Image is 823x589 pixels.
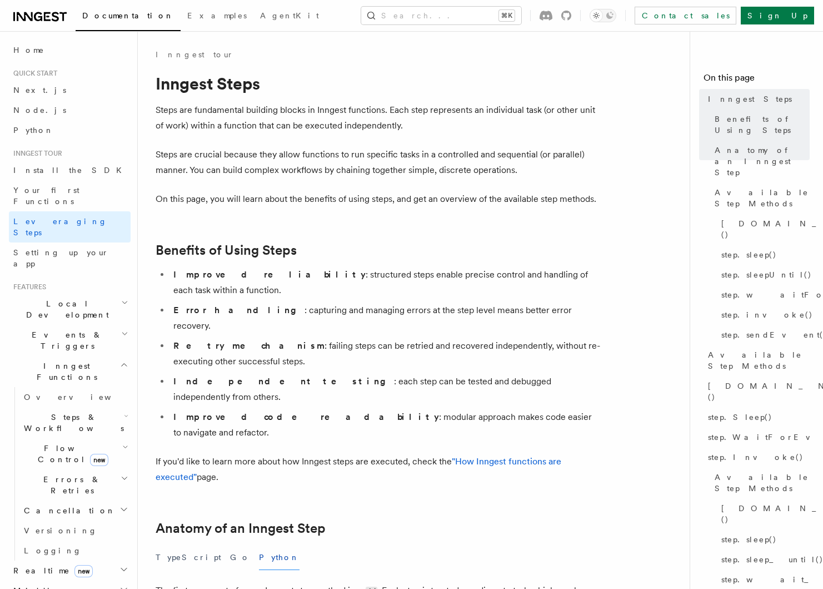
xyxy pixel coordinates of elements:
a: Anatomy of an Inngest Step [710,140,810,182]
h1: Inngest Steps [156,73,600,93]
span: Local Development [9,298,121,320]
button: Steps & Workflows [19,407,131,438]
span: Realtime [9,565,93,576]
span: Your first Functions [13,186,79,206]
a: step.sleepUntil() [717,265,810,285]
span: Leveraging Steps [13,217,107,237]
a: Next.js [9,80,131,100]
span: AgentKit [260,11,319,20]
a: Inngest tour [156,49,233,60]
span: Install the SDK [13,166,128,175]
a: Available Step Methods [704,345,810,376]
span: Cancellation [19,505,116,516]
strong: Improved code readability [173,412,439,422]
span: step.sleep() [721,534,777,545]
button: Inngest Functions [9,356,131,387]
button: Realtimenew [9,561,131,581]
span: step.Invoke() [708,452,804,463]
li: : structured steps enable precise control and handling of each task within a function. [170,267,600,298]
span: Anatomy of an Inngest Step [715,145,810,178]
h4: On this page [704,71,810,89]
span: new [74,565,93,577]
span: Versioning [24,526,97,535]
span: Documentation [82,11,174,20]
a: Inngest Steps [704,89,810,109]
span: step.invoke() [721,309,813,320]
a: AgentKit [253,3,326,30]
button: Local Development [9,294,131,325]
a: Logging [19,541,131,561]
span: Available Step Methods [715,472,810,494]
a: Available Step Methods [710,467,810,498]
span: Examples [187,11,247,20]
a: [DOMAIN_NAME]() [717,214,810,245]
div: Inngest Functions [9,387,131,561]
strong: Improved reliability [173,269,366,280]
a: Contact sales [635,7,736,24]
button: Errors & Retries [19,469,131,501]
span: Inngest Functions [9,360,120,383]
span: Errors & Retries [19,474,121,496]
span: Home [13,44,44,56]
span: step.Sleep() [708,412,772,423]
li: : each step can be tested and debugged independently from others. [170,374,600,405]
span: Inngest Steps [708,93,792,105]
a: Python [9,120,131,140]
span: Features [9,283,46,291]
a: Documentation [76,3,181,31]
a: Benefits of Using Steps [710,109,810,140]
span: step.sleep() [721,249,777,260]
a: [DOMAIN_NAME]() [717,498,810,529]
a: step.waitForEvent() [717,285,810,305]
a: Benefits of Using Steps [156,242,297,258]
span: Benefits of Using Steps [715,113,810,136]
span: Available Step Methods [708,349,810,372]
a: step.Invoke() [704,447,810,467]
li: : capturing and managing errors at the step level means better error recovery. [170,303,600,334]
a: [DOMAIN_NAME]() [704,376,810,407]
a: step.sendEvent() [717,325,810,345]
strong: Independent testing [173,376,394,387]
span: Python [13,126,54,135]
a: Sign Up [741,7,814,24]
span: step.sleepUntil() [721,269,812,280]
button: Python [259,545,300,570]
a: Install the SDK [9,160,131,180]
li: : modular approach makes code easier to navigate and refactor. [170,409,600,440]
p: Steps are crucial because they allow functions to run specific tasks in a controlled and sequenti... [156,147,600,178]
a: Home [9,40,131,60]
a: step.invoke() [717,305,810,325]
a: step.sleep() [717,529,810,550]
span: Logging [24,546,82,555]
a: step.sleep() [717,245,810,265]
a: Available Step Methods [710,182,810,214]
p: Steps are fundamental building blocks in Inngest functions. Each step represents an individual ta... [156,102,600,133]
button: Toggle dark mode [590,9,616,22]
button: Cancellation [19,501,131,521]
a: step.WaitForEvent() [704,427,810,447]
button: TypeScript [156,545,221,570]
p: On this page, you will learn about the benefits of using steps, and get an overview of the availa... [156,191,600,207]
button: Go [230,545,250,570]
span: Setting up your app [13,248,109,268]
button: Events & Triggers [9,325,131,356]
strong: Error handling [173,305,305,315]
button: Flow Controlnew [19,438,131,469]
button: Search...⌘K [361,7,521,24]
span: Inngest tour [9,149,62,158]
span: Flow Control [19,443,122,465]
span: Available Step Methods [715,187,810,209]
li: : failing steps can be retried and recovered independently, without re-executing other successful... [170,338,600,369]
p: If you'd like to learn more about how Inngest steps are executed, check the page. [156,454,600,485]
span: Next.js [13,86,66,95]
span: Events & Triggers [9,329,121,352]
span: Node.js [13,106,66,115]
a: step.sleep_until() [717,550,810,570]
a: Overview [19,387,131,407]
a: Setting up your app [9,242,131,274]
a: Node.js [9,100,131,120]
a: step.Sleep() [704,407,810,427]
a: Versioning [19,521,131,541]
a: Leveraging Steps [9,211,131,242]
a: Your first Functions [9,180,131,211]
